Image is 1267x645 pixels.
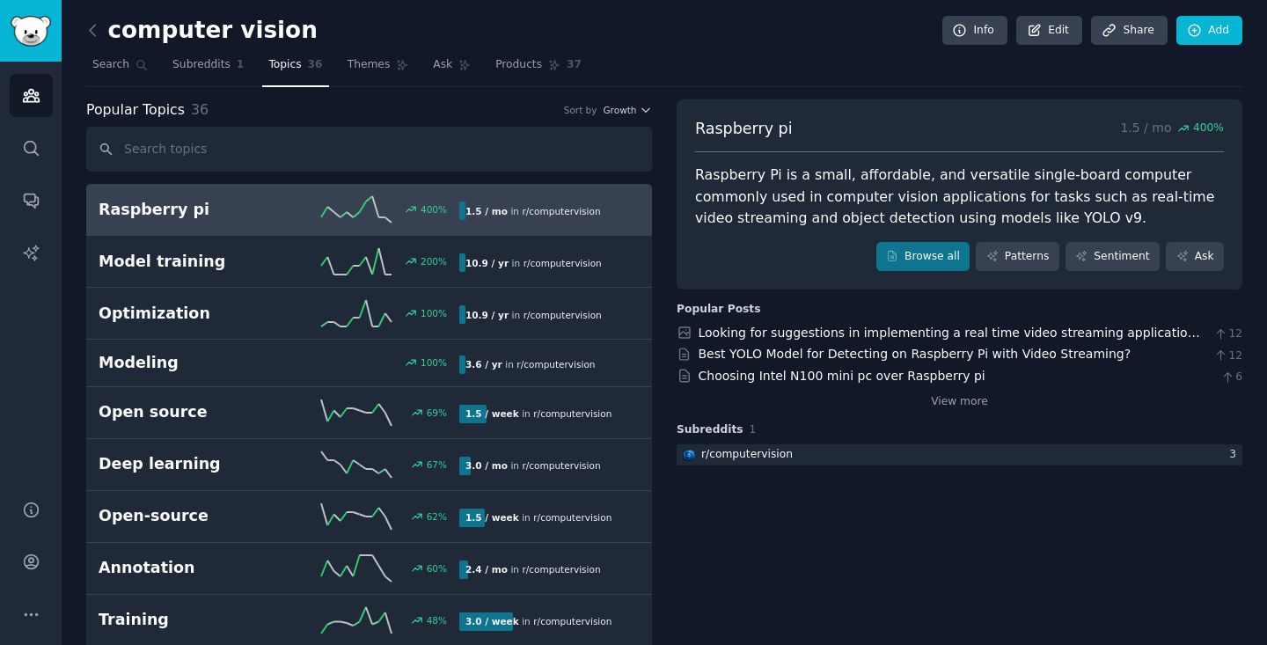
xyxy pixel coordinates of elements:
div: in [459,405,618,423]
a: View more [931,394,988,410]
a: Choosing Intel N100 mini pc over Raspberry pi [699,369,985,383]
span: r/ computervision [524,258,602,268]
a: Products37 [489,51,588,87]
div: 400 % [421,203,447,216]
div: in [459,305,608,324]
b: 3.0 / week [465,616,519,627]
div: in [459,561,607,579]
h2: Model training [99,251,279,273]
div: 48 % [427,614,447,627]
img: computervision [683,449,695,461]
button: Growth [603,104,652,116]
a: Open source69%1.5 / weekin r/computervision [86,387,652,439]
a: Model training200%10.9 / yrin r/computervision [86,236,652,288]
a: Add [1176,16,1242,46]
span: 1 [237,57,245,73]
b: 3.6 / yr [465,359,502,370]
div: Raspberry Pi is a small, affordable, and versatile single-board computer commonly used in compute... [695,165,1224,230]
a: Subreddits1 [166,51,250,87]
span: Ask [433,57,452,73]
span: Subreddits [172,57,231,73]
span: r/ computervision [522,564,600,575]
a: Annotation60%2.4 / moin r/computervision [86,543,652,595]
div: 62 % [427,510,447,523]
a: Topics36 [262,51,328,87]
a: Search [86,51,154,87]
span: 6 [1220,370,1242,385]
span: 1 [750,423,757,436]
b: 1.5 / mo [465,206,508,216]
a: Ask [427,51,477,87]
a: Deep learning67%3.0 / moin r/computervision [86,439,652,491]
div: in [459,253,608,272]
a: Sentiment [1066,242,1160,272]
b: 10.9 / yr [465,258,509,268]
span: r/ computervision [522,206,600,216]
span: r/ computervision [533,616,612,627]
a: Edit [1016,16,1082,46]
span: r/ computervision [524,310,602,320]
a: Optimization100%10.9 / yrin r/computervision [86,288,652,340]
a: Looking for suggestions in implementing a real time video streaming application in which I need t... [699,326,1203,395]
div: Sort by [564,104,597,116]
a: Ask [1166,242,1224,272]
div: 200 % [421,255,447,268]
h2: Raspberry pi [99,199,279,221]
div: 3 [1229,447,1242,463]
a: Patterns [976,242,1058,272]
a: Open-source62%1.5 / weekin r/computervision [86,491,652,543]
a: Themes [341,51,415,87]
h2: Annotation [99,557,279,579]
h2: Open source [99,401,279,423]
div: in [459,612,618,631]
div: in [459,202,607,220]
div: 67 % [427,458,447,471]
span: 12 [1213,326,1242,342]
span: r/ computervision [522,460,600,471]
div: 60 % [427,562,447,575]
span: 36 [308,57,323,73]
span: Raspberry pi [695,118,793,140]
a: computervisionr/computervision3 [677,444,1242,466]
span: 400 % [1193,121,1224,136]
div: r/ computervision [701,447,793,463]
span: Search [92,57,129,73]
span: 37 [567,57,582,73]
span: Popular Topics [86,99,185,121]
h2: computer vision [86,17,318,45]
b: 1.5 / week [465,408,519,419]
span: r/ computervision [533,512,612,523]
b: 3.0 / mo [465,460,508,471]
a: Modeling100%3.6 / yrin r/computervision [86,340,652,387]
span: r/ computervision [516,359,595,370]
span: Products [495,57,542,73]
h2: Modeling [99,352,279,374]
div: 69 % [427,407,447,419]
div: 100 % [421,356,447,369]
span: 12 [1213,348,1242,364]
div: in [459,457,607,475]
span: Topics [268,57,301,73]
span: Themes [348,57,391,73]
span: r/ computervision [533,408,612,419]
h2: Deep learning [99,453,279,475]
div: in [459,509,618,527]
a: Info [942,16,1007,46]
a: Share [1091,16,1167,46]
div: 100 % [421,307,447,319]
span: Growth [603,104,636,116]
h2: Training [99,609,279,631]
div: Popular Posts [677,302,761,318]
input: Search topics [86,127,652,172]
h2: Optimization [99,303,279,325]
a: Best YOLO Model for Detecting on Raspberry Pi with Video Streaming? [699,347,1132,361]
img: GummySearch logo [11,16,51,47]
b: 10.9 / yr [465,310,509,320]
b: 1.5 / week [465,512,519,523]
b: 2.4 / mo [465,564,508,575]
a: Raspberry pi400%1.5 / moin r/computervision [86,184,652,236]
a: Browse all [876,242,970,272]
span: 36 [191,101,209,118]
p: 1.5 / mo [1120,118,1224,140]
span: Subreddits [677,422,743,438]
